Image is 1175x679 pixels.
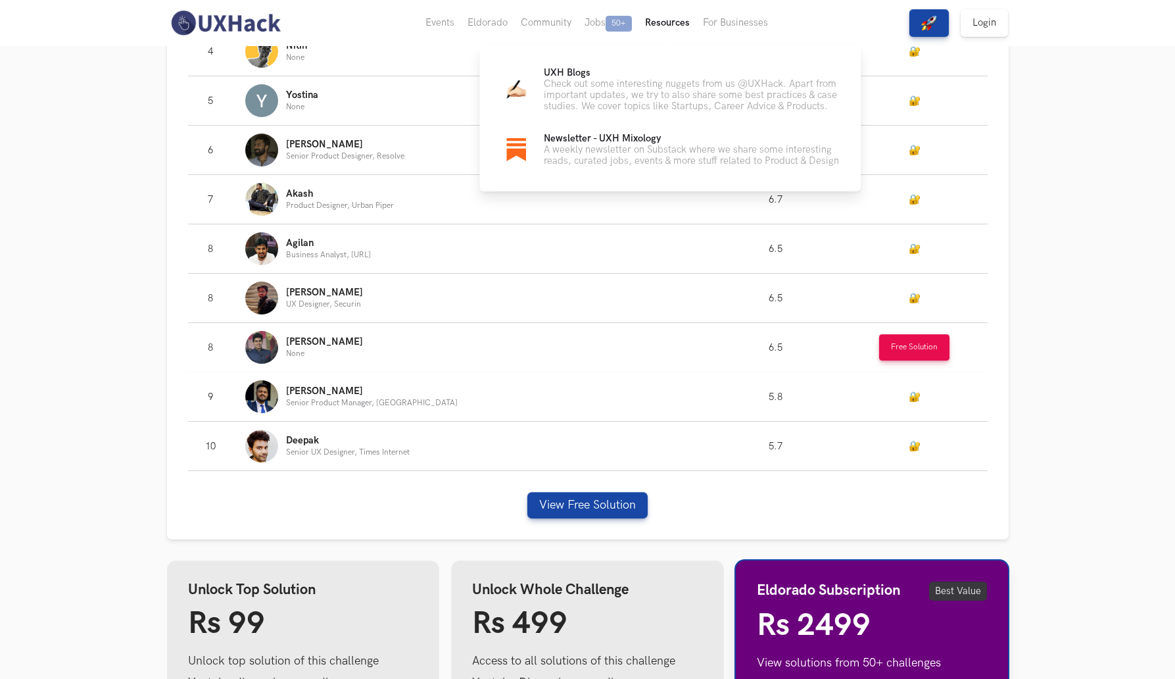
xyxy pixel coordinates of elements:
[286,337,363,347] p: [PERSON_NAME]
[472,582,703,599] h4: Unlock Whole Challenge
[544,67,590,78] span: UXH Blogs
[909,194,921,205] a: 🔐
[245,232,278,265] img: Profile photo
[188,372,245,422] td: 9
[472,605,567,642] span: Rs 499
[245,84,278,117] img: Profile photo
[710,422,842,471] td: 5.7
[544,133,661,144] span: Newsletter - UXH Mixology
[909,46,921,57] a: 🔐
[188,224,245,274] td: 8
[167,9,284,37] img: UXHack-logo.png
[286,448,410,457] p: Senior UX Designer, Times Internet
[188,605,265,642] span: Rs 99
[188,76,245,126] td: 5
[710,175,842,224] td: 6.7
[506,80,526,99] img: Bulb
[188,654,419,668] li: Unlock top solution of this challenge
[286,251,371,259] p: Business Analyst, [URL]
[710,274,842,323] td: 6.5
[286,201,394,210] p: Product Designer, Urban Piper
[757,656,988,670] li: View solutions from 50+ challenges
[286,288,363,298] p: [PERSON_NAME]
[286,103,318,111] p: None
[909,145,921,156] a: 🔐
[245,430,278,463] img: Profile photo
[606,16,632,32] span: 50+
[286,386,458,397] p: [PERSON_NAME]
[757,582,900,599] h4: Eldorado Subscription
[188,27,245,76] td: 4
[544,78,840,112] p: Check out some interesting nuggets from us @UXHack. Apart from important updates, we try to also ...
[286,436,410,446] p: Deepak
[188,323,245,372] td: 8
[245,134,278,166] img: Profile photo
[710,224,842,274] td: 6.5
[245,183,278,216] img: Profile photo
[921,15,937,31] img: rocket
[527,492,648,518] button: View Free Solution
[188,274,245,323] td: 8
[245,35,278,68] img: Profile photo
[286,53,307,62] p: None
[500,133,840,166] a: Substack iconNewsletter - UXH MixologyA weekly newsletter on Substack where we share some interes...
[961,9,1008,37] a: Login
[909,293,921,304] a: 🔐
[188,175,245,224] td: 7
[472,654,703,668] li: Access to all solutions of this challenge
[710,372,842,422] td: 5.8
[286,300,363,309] p: UX Designer, Securin
[188,422,245,471] td: 10
[286,90,318,101] p: Yostina
[506,138,526,161] img: Substack icon
[929,582,987,601] span: Best Value
[909,441,921,452] a: 🔐
[500,67,840,112] a: BulbUXH BlogsCheck out some interesting nuggets from us @UXHack. Apart from important updates, we...
[245,282,278,314] img: Profile photo
[188,582,419,599] h4: Unlock Top Solution
[245,380,278,413] img: Profile photo
[286,238,371,249] p: Agilan
[286,152,404,161] p: Senior Product Designer, Resolve
[909,391,921,403] a: 🔐
[286,399,458,407] p: Senior Product Manager, [GEOGRAPHIC_DATA]
[286,139,404,150] p: [PERSON_NAME]
[757,607,871,644] span: Rs 2499
[710,323,842,372] td: 6.5
[909,95,921,107] a: 🔐
[879,334,949,361] button: Free Solution
[188,126,245,175] td: 6
[544,144,840,166] p: A weekly newsletter on Substack where we share some interesting reads, curated jobs, events & mor...
[909,243,921,255] a: 🔐
[245,331,278,364] img: Profile photo
[286,349,363,358] p: None
[286,189,394,199] p: Akash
